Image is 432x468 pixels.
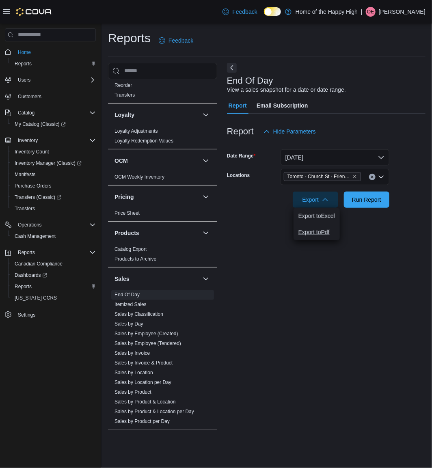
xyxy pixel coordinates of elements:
label: Locations [227,172,250,179]
span: Inventory [18,137,38,144]
span: Sales by Product [114,389,151,396]
button: Reports [15,248,38,257]
a: Sales by Location per Day [114,380,171,386]
a: End Of Day [114,292,140,298]
span: Export to Excel [298,213,335,219]
a: Sales by Product & Location per Day [114,409,194,415]
h1: Reports [108,30,151,46]
button: Catalog [15,108,38,118]
span: My Catalog (Classic) [11,119,96,129]
span: Dashboards [11,270,96,280]
p: | [361,7,363,17]
button: Remove Toronto - Church St - Friendly Stranger from selection in this group [352,174,357,179]
span: Hide Parameters [273,127,316,136]
a: Catalog Export [114,246,147,252]
span: Sales by Product & Location per Day [114,409,194,415]
a: Reports [11,282,35,291]
a: Dashboards [8,270,99,281]
span: Users [18,77,30,83]
a: Sales by Day [114,321,143,327]
span: Home [18,49,31,56]
button: Pricing [114,193,199,201]
span: Transfers [11,204,96,214]
button: Sales [114,275,199,283]
span: Home [15,47,96,57]
button: OCM [114,157,199,165]
a: Transfers (Classic) [8,192,99,203]
div: Olivia Edafe [366,7,376,17]
span: Export to Pdf [298,229,335,235]
button: Export toExcel [294,208,340,224]
p: [PERSON_NAME] [379,7,426,17]
a: Sales by Employee (Created) [114,331,178,337]
a: Transfers (Classic) [11,192,65,202]
a: Purchase Orders [11,181,55,191]
button: Inventory [15,136,41,145]
span: Reports [15,248,96,257]
span: Manifests [15,171,35,178]
button: Export [293,192,338,208]
div: View a sales snapshot for a date or date range. [227,86,346,94]
p: Home of the Happy High [296,7,358,17]
span: Users [15,75,96,85]
span: Email Subscription [257,97,308,114]
button: [US_STATE] CCRS [8,292,99,304]
span: Feedback [168,37,193,45]
span: [US_STATE] CCRS [15,295,57,301]
span: Sales by Employee (Tendered) [114,341,181,347]
span: Manifests [11,170,96,179]
button: Transfers [8,203,99,214]
div: Products [108,244,217,267]
span: Feedback [232,8,257,16]
span: Inventory Count [15,149,49,155]
span: Transfers [15,205,35,212]
span: Sales by Location per Day [114,380,171,386]
a: [US_STATE] CCRS [11,293,60,303]
span: Catalog [18,110,35,116]
button: Open list of options [378,174,384,180]
button: Run Report [344,192,389,208]
button: Users [2,74,99,86]
span: Sales by Classification [114,311,163,318]
button: Products [201,228,211,238]
span: Operations [18,222,42,228]
a: My Catalog (Classic) [11,119,69,129]
a: OCM Weekly Inventory [114,174,164,180]
span: Purchase Orders [11,181,96,191]
button: Customers [2,91,99,102]
span: Customers [15,91,96,101]
span: Reports [18,249,35,256]
button: Clear input [369,174,376,180]
button: Loyalty [201,110,211,120]
a: Manifests [11,170,39,179]
span: Transfers (Classic) [15,194,61,201]
button: Users [15,75,34,85]
span: Reports [11,282,96,291]
a: Price Sheet [114,210,140,216]
nav: Complex example [5,43,96,342]
a: Cash Management [11,231,59,241]
button: Hide Parameters [260,123,319,140]
a: Itemized Sales [114,302,147,308]
a: Dashboards [11,270,50,280]
span: Run Report [352,196,381,204]
button: Operations [2,219,99,231]
div: Loyalty [108,126,217,149]
a: Inventory Manager (Classic) [11,158,85,168]
span: Toronto - Church St - Friendly Stranger [287,173,351,181]
a: Sales by Product & Location [114,399,176,405]
button: Operations [15,220,45,230]
a: Sales by Classification [114,312,163,317]
button: Catalog [2,107,99,119]
span: Report [229,97,247,114]
a: Sales by Product [114,390,151,395]
div: Pricing [108,208,217,221]
h3: Loyalty [114,111,134,119]
span: Inventory [15,136,96,145]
